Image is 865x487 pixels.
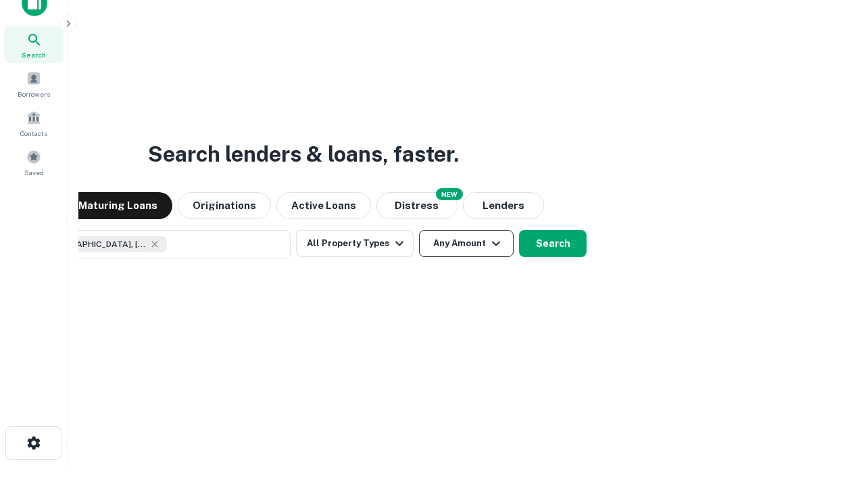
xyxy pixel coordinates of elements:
a: Borrowers [4,66,64,102]
span: Contacts [20,128,47,139]
button: Maturing Loans [64,192,172,219]
div: NEW [436,188,463,200]
button: Search [519,230,587,257]
a: Saved [4,144,64,181]
span: Borrowers [18,89,50,99]
button: Originations [178,192,271,219]
span: Search [22,49,46,60]
a: Search [4,26,64,63]
button: Lenders [463,192,544,219]
button: Any Amount [419,230,514,257]
h3: Search lenders & loans, faster. [148,138,459,170]
button: All Property Types [296,230,414,257]
span: [GEOGRAPHIC_DATA], [GEOGRAPHIC_DATA], [GEOGRAPHIC_DATA] [45,238,147,250]
button: [GEOGRAPHIC_DATA], [GEOGRAPHIC_DATA], [GEOGRAPHIC_DATA] [20,230,291,258]
button: Active Loans [276,192,371,219]
span: Saved [24,167,44,178]
button: Search distressed loans with lien and other non-mortgage details. [376,192,458,219]
a: Contacts [4,105,64,141]
iframe: Chat Widget [797,379,865,444]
